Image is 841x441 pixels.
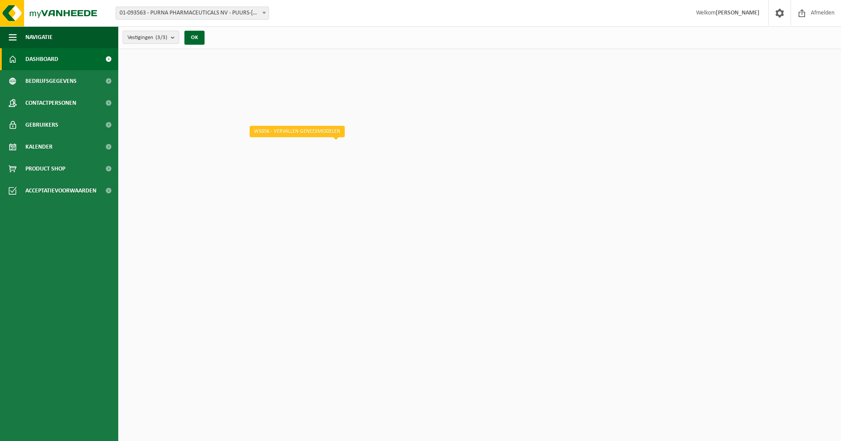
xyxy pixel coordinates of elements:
span: Navigatie [25,26,53,48]
strong: [PERSON_NAME] [716,10,760,16]
span: 01-093563 - PURNA PHARMACEUTICALS NV - PUURS-SINT-AMANDS [116,7,269,19]
span: Bedrijfsgegevens [25,70,77,92]
span: Acceptatievoorwaarden [25,180,96,202]
span: Vestigingen [127,31,167,44]
span: Dashboard [25,48,58,70]
count: (3/3) [155,35,167,40]
span: Contactpersonen [25,92,76,114]
span: Product Shop [25,158,65,180]
span: Gebruikers [25,114,58,136]
span: Kalender [25,136,53,158]
span: 01-093563 - PURNA PHARMACEUTICALS NV - PUURS-SINT-AMANDS [116,7,269,20]
button: OK [184,31,205,45]
button: Vestigingen(3/3) [123,31,179,44]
